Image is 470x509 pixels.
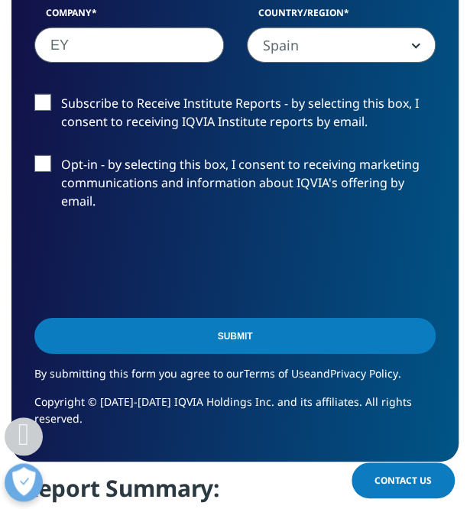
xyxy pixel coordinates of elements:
[34,235,267,294] iframe: reCAPTCHA
[244,366,310,381] a: Terms of Use
[34,6,224,28] label: Company
[34,155,436,219] label: Opt-in - by selecting this box, I consent to receiving marketing communications and information a...
[247,6,436,28] label: Country/Region
[5,463,43,501] button: Open Preferences
[34,365,436,394] p: By submitting this form you agree to our and .
[374,474,432,487] span: Contact Us
[34,318,436,354] input: Submit
[352,462,455,498] a: Contact Us
[34,94,436,139] label: Subscribe to Receive Institute Reports - by selecting this box, I consent to receiving IQVIA Inst...
[330,366,398,381] a: Privacy Policy
[247,28,436,63] span: Spain
[248,28,436,63] span: Spain
[34,394,436,439] p: Copyright © [DATE]-[DATE] IQVIA Holdings Inc. and its affiliates. All rights reserved.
